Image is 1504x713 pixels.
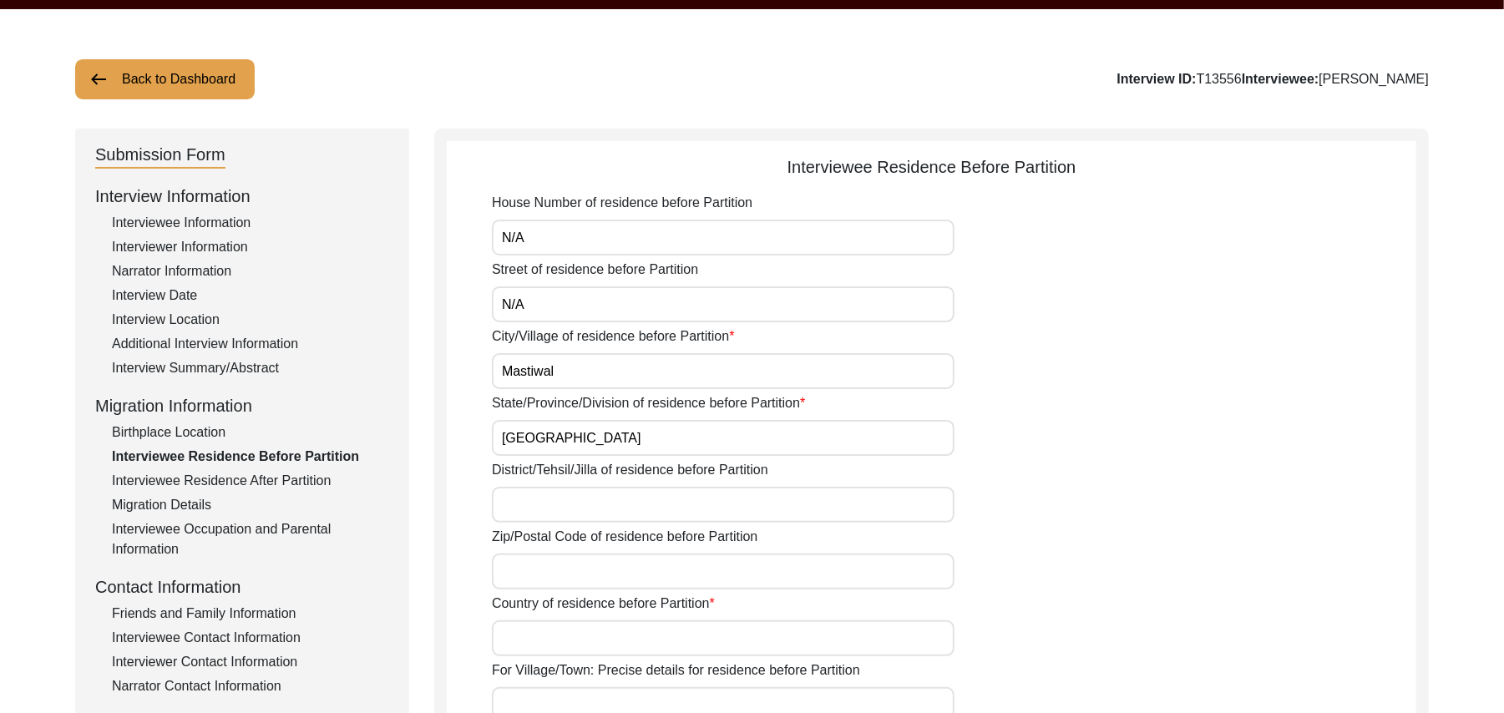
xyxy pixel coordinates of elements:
div: Narrator Information [112,261,389,281]
div: Interviewee Residence Before Partition [447,154,1416,180]
label: State/Province/Division of residence before Partition [492,393,805,413]
div: Interviewee Residence After Partition [112,471,389,491]
label: House Number of residence before Partition [492,193,752,213]
div: Interview Date [112,286,389,306]
div: Additional Interview Information [112,334,389,354]
div: Birthplace Location [112,422,389,442]
div: Interview Location [112,310,389,330]
div: Interviewer Information [112,237,389,257]
label: Zip/Postal Code of residence before Partition [492,527,757,547]
label: City/Village of residence before Partition [492,326,735,346]
div: Interviewee Occupation and Parental Information [112,519,389,559]
div: Interview Information [95,184,389,209]
div: Narrator Contact Information [112,676,389,696]
div: Interviewee Information [112,213,389,233]
div: Interviewee Contact Information [112,628,389,648]
label: Country of residence before Partition [492,594,715,614]
div: Interviewer Contact Information [112,652,389,672]
div: Migration Information [95,393,389,418]
button: Back to Dashboard [75,59,255,99]
div: Submission Form [95,142,225,169]
div: Friends and Family Information [112,604,389,624]
div: Interviewee Residence Before Partition [112,447,389,467]
div: Interview Summary/Abstract [112,358,389,378]
label: District/Tehsil/Jilla of residence before Partition [492,460,768,480]
div: Migration Details [112,495,389,515]
b: Interviewee: [1242,72,1319,86]
label: For Village/Town: Precise details for residence before Partition [492,660,860,680]
div: T13556 [PERSON_NAME] [1117,69,1429,89]
b: Interview ID: [1117,72,1197,86]
img: arrow-left.png [89,69,109,89]
label: Street of residence before Partition [492,260,698,280]
div: Contact Information [95,574,389,599]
